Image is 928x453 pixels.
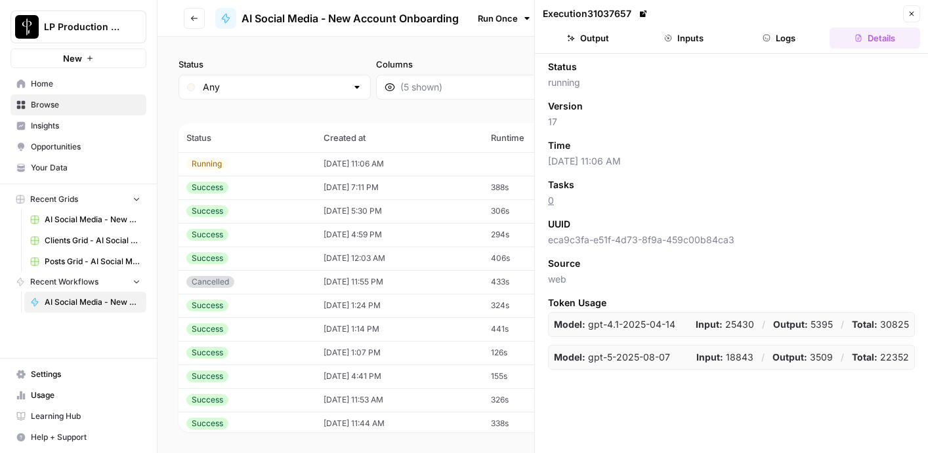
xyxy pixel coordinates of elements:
[548,273,915,286] span: web
[554,318,675,331] p: gpt-4.1-2025-04-14
[31,99,140,111] span: Browse
[483,176,589,199] td: 388s
[179,123,316,152] th: Status
[554,351,585,363] strong: Model:
[543,28,633,49] button: Output
[773,319,808,330] strong: Output:
[45,256,140,267] span: Posts Grid - AI Social Media
[186,182,228,193] div: Success
[696,351,753,364] p: 18843
[186,347,228,359] div: Success
[31,431,140,443] span: Help + Support
[31,120,140,132] span: Insights
[316,152,483,176] td: [DATE] 11:06 AM
[63,52,82,65] span: New
[548,218,570,231] span: UUID
[186,158,227,170] div: Running
[11,406,146,427] a: Learning Hub
[186,370,228,382] div: Success
[483,199,589,223] td: 306s
[483,294,589,317] td: 324s
[483,270,589,294] td: 433s
[15,15,39,39] img: LP Production Workloads Logo
[548,60,577,73] span: Status
[186,300,228,311] div: Success
[852,351,877,363] strong: Total:
[543,7,650,20] div: Execution 31037657
[316,294,483,317] td: [DATE] 1:24 PM
[483,341,589,364] td: 126s
[30,276,98,288] span: Recent Workflows
[186,205,228,217] div: Success
[548,100,583,113] span: Version
[852,351,909,364] p: 22352
[11,364,146,385] a: Settings
[215,8,459,29] a: AI Social Media - New Account Onboarding
[639,28,729,49] button: Inputs
[483,364,589,388] td: 155s
[11,189,146,209] button: Recent Grids
[548,233,915,246] span: eca9c3fa-e51f-4d73-8f9a-459c00b84ca3
[316,123,483,152] th: Created at
[483,412,589,435] td: 338s
[31,162,140,174] span: Your Data
[841,351,844,364] p: /
[316,176,483,199] td: [DATE] 7:11 PM
[11,272,146,292] button: Recent Workflows
[483,388,589,412] td: 326s
[179,58,371,71] label: Status
[830,28,920,49] button: Details
[11,94,146,115] a: Browse
[31,368,140,380] span: Settings
[186,252,228,264] div: Success
[772,351,807,363] strong: Output:
[11,49,146,68] button: New
[24,230,146,251] a: Clients Grid - AI Social Media
[316,199,483,223] td: [DATE] 5:30 PM
[31,410,140,422] span: Learning Hub
[316,270,483,294] td: [DATE] 11:55 PM
[773,318,833,331] p: 5395
[186,418,228,429] div: Success
[45,235,140,246] span: Clients Grid - AI Social Media
[316,364,483,388] td: [DATE] 4:41 PM
[186,323,228,335] div: Success
[11,427,146,448] button: Help + Support
[11,73,146,94] a: Home
[44,20,123,33] span: LP Production Workloads
[734,28,825,49] button: Logs
[45,296,140,308] span: AI Social Media - New Account Onboarding
[11,10,146,43] button: Workspace: LP Production Workloads
[483,123,589,152] th: Runtime
[316,388,483,412] td: [DATE] 11:53 AM
[483,223,589,246] td: 294s
[548,139,570,152] span: Time
[186,276,234,288] div: Cancelled
[761,351,765,364] p: /
[548,155,915,168] span: [DATE] 11:06 AM
[45,214,140,226] span: AI Social Media - New Account Onboarding [temp] Grid
[762,318,765,331] p: /
[841,318,844,331] p: /
[242,10,459,26] span: AI Social Media - New Account Onboarding
[548,178,574,191] span: Tasks
[316,223,483,246] td: [DATE] 4:59 PM
[554,351,670,364] p: gpt-5-2025-08-07
[24,292,146,313] a: AI Social Media - New Account Onboarding
[548,115,915,128] span: 17
[24,209,146,230] a: AI Social Media - New Account Onboarding [temp] Grid
[772,351,833,364] p: 3509
[316,246,483,270] td: [DATE] 12:03 AM
[548,257,580,270] span: Source
[11,115,146,136] a: Insights
[696,319,723,330] strong: Input:
[11,157,146,178] a: Your Data
[548,296,915,309] span: Token Usage
[554,319,585,330] strong: Model:
[696,318,754,331] p: 25430
[179,100,907,123] span: (22 records)
[483,317,589,341] td: 441s
[24,251,146,272] a: Posts Grid - AI Social Media
[31,141,140,153] span: Opportunities
[852,319,877,330] strong: Total:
